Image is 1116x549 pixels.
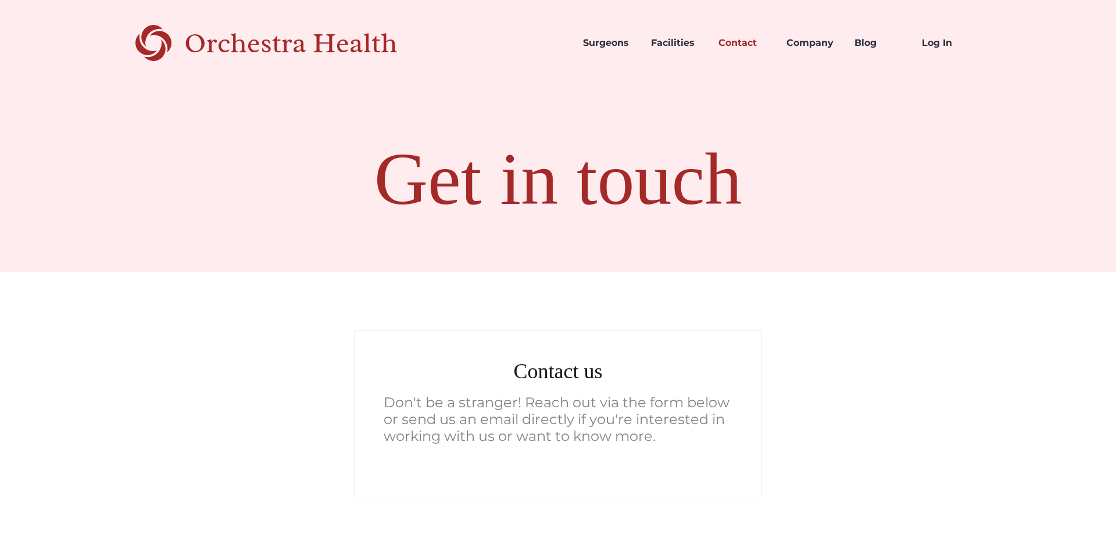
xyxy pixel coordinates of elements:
a: Surgeons [574,23,642,63]
a: Log In [913,23,981,63]
a: Blog [845,23,913,63]
h2: Contact us [384,357,732,386]
a: Company [777,23,845,63]
div: Orchestra Health [184,31,438,55]
div: Don't be a stranger! Reach out via the form below or send us an email directly if you're interest... [384,394,732,444]
a: Contact [709,23,777,63]
a: Facilities [642,23,710,63]
a: Orchestra Health [135,23,438,63]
